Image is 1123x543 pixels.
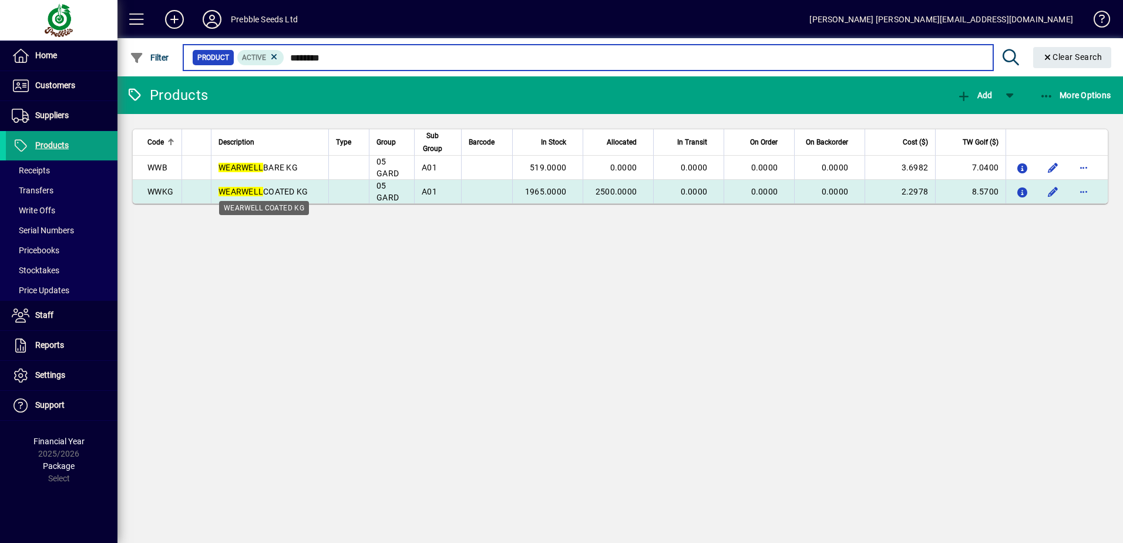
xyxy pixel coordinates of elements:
span: 0.0000 [610,163,637,172]
div: Barcode [469,136,505,149]
div: Sub Group [422,129,454,155]
span: 0.0000 [681,187,708,196]
a: Support [6,391,117,420]
span: 1965.0000 [525,187,566,196]
a: Staff [6,301,117,330]
span: 0.0000 [822,163,849,172]
span: BARE KG [218,163,298,172]
div: Prebble Seeds Ltd [231,10,298,29]
span: Stocktakes [12,266,59,275]
span: Settings [35,370,65,380]
button: Profile [193,9,231,30]
span: COATED KG [218,187,308,196]
span: 0.0000 [751,187,778,196]
span: Barcode [469,136,495,149]
a: Write Offs [6,200,117,220]
div: Type [336,136,362,149]
span: A01 [422,187,437,196]
span: 0.0000 [751,163,778,172]
div: Code [147,136,174,149]
button: Clear [1033,47,1112,68]
div: In Stock [520,136,577,149]
span: WWB [147,163,167,172]
span: More Options [1040,90,1111,100]
span: Products [35,140,69,150]
span: Cost ($) [903,136,928,149]
em: WEARWELL [218,163,263,172]
div: On Order [731,136,788,149]
span: Staff [35,310,53,320]
span: 2500.0000 [596,187,637,196]
span: Support [35,400,65,410]
span: Pricebooks [12,246,59,255]
button: Edit [1044,158,1063,177]
a: Price Updates [6,280,117,300]
td: 8.5700 [935,180,1006,203]
span: Type [336,136,351,149]
span: TW Golf ($) [963,136,998,149]
span: Description [218,136,254,149]
a: Receipts [6,160,117,180]
div: In Transit [661,136,718,149]
span: Active [242,53,266,62]
div: [PERSON_NAME] [PERSON_NAME][EMAIL_ADDRESS][DOMAIN_NAME] [809,10,1073,29]
button: Filter [127,47,172,68]
span: Customers [35,81,75,90]
span: Package [43,461,75,471]
span: Transfers [12,186,53,195]
span: Receipts [12,166,50,175]
button: More Options [1037,85,1114,106]
button: More options [1074,182,1093,201]
div: Description [218,136,321,149]
a: Pricebooks [6,240,117,260]
span: Product [197,52,229,63]
td: 7.0400 [935,156,1006,180]
span: WWKG [147,187,173,196]
span: Allocated [607,136,637,149]
span: 0.0000 [681,163,708,172]
span: In Transit [677,136,707,149]
a: Customers [6,71,117,100]
span: Price Updates [12,286,69,295]
a: Reports [6,331,117,360]
span: In Stock [541,136,566,149]
div: Group [376,136,407,149]
td: 2.2978 [865,180,935,203]
div: Products [126,86,208,105]
button: Edit [1044,182,1063,201]
button: Add [156,9,193,30]
span: 05 GARD [376,157,399,178]
span: 519.0000 [530,163,566,172]
a: Settings [6,361,117,390]
mat-chip: Activation Status: Active [237,50,284,65]
span: Add [957,90,992,100]
em: WEARWELL [218,187,263,196]
a: Suppliers [6,101,117,130]
a: Serial Numbers [6,220,117,240]
span: Write Offs [12,206,55,215]
span: Suppliers [35,110,69,120]
div: WEARWELL COATED KG [219,201,309,215]
div: On Backorder [802,136,859,149]
span: Filter [130,53,169,62]
a: Stocktakes [6,260,117,280]
button: Add [954,85,995,106]
button: More options [1074,158,1093,177]
span: A01 [422,163,437,172]
span: Clear Search [1043,52,1102,62]
span: Sub Group [422,129,443,155]
span: Reports [35,340,64,350]
span: Serial Numbers [12,226,74,235]
span: On Backorder [806,136,848,149]
span: Home [35,51,57,60]
span: 05 GARD [376,181,399,202]
span: Financial Year [33,437,85,446]
span: 0.0000 [822,187,849,196]
a: Transfers [6,180,117,200]
a: Knowledge Base [1085,2,1108,41]
div: Allocated [590,136,647,149]
span: Code [147,136,164,149]
span: On Order [750,136,778,149]
td: 3.6982 [865,156,935,180]
span: Group [376,136,396,149]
